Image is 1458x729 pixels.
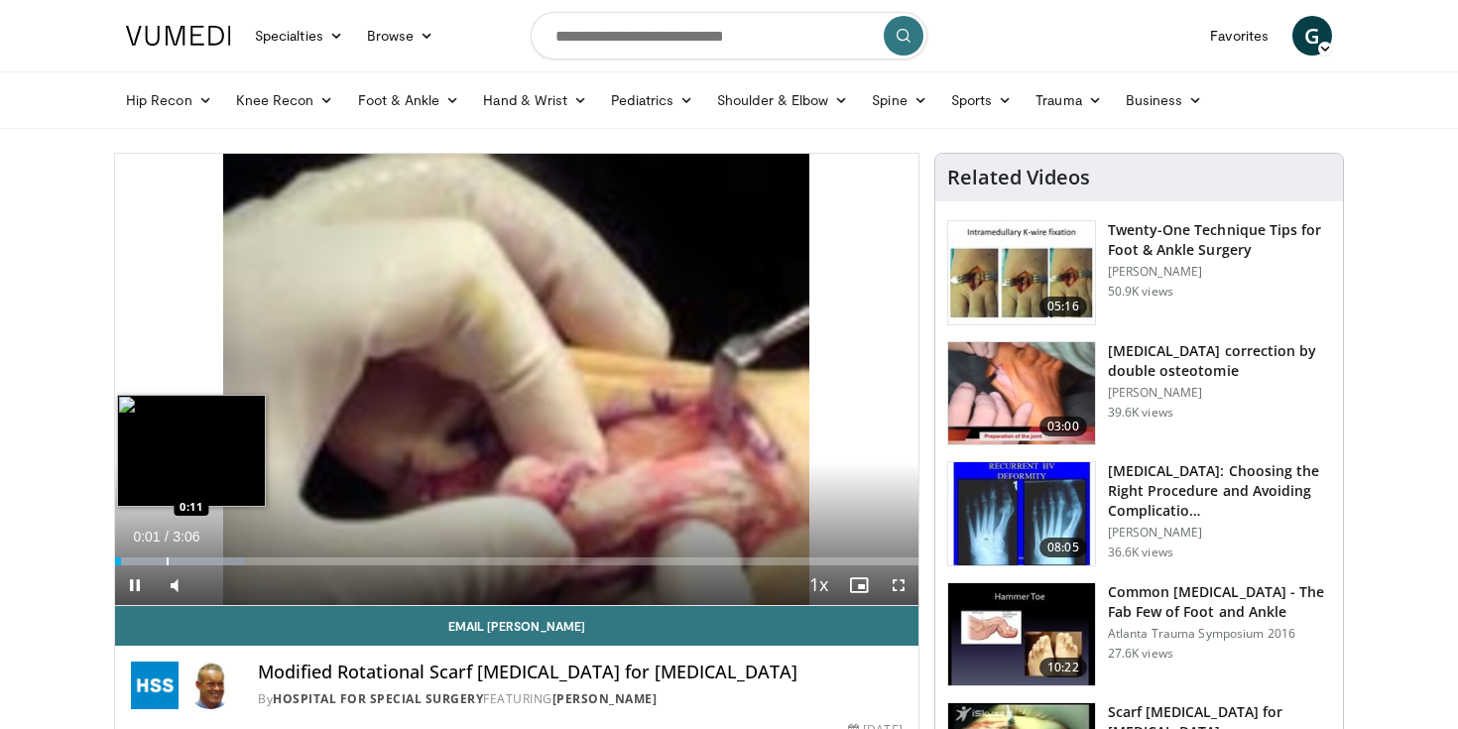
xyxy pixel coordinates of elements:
[947,220,1331,325] a: 05:16 Twenty-One Technique Tips for Foot & Ankle Surgery [PERSON_NAME] 50.9K views
[947,341,1331,446] a: 03:00 [MEDICAL_DATA] correction by double osteotomie [PERSON_NAME] 39.6K views
[948,221,1095,324] img: 6702e58c-22b3-47ce-9497-b1c0ae175c4c.150x105_q85_crop-smart_upscale.jpg
[131,662,179,709] img: Hospital for Special Surgery
[1024,80,1114,120] a: Trauma
[948,583,1095,686] img: 4559c471-f09d-4bda-8b3b-c296350a5489.150x105_q85_crop-smart_upscale.jpg
[243,16,355,56] a: Specialties
[273,690,483,707] a: Hospital for Special Surgery
[1039,538,1087,557] span: 08:05
[1108,220,1331,260] h3: Twenty-One Technique Tips for Foot & Ankle Surgery
[117,395,266,507] img: image.jpeg
[1292,16,1332,56] a: G
[173,529,199,545] span: 3:06
[531,12,927,60] input: Search topics, interventions
[258,662,903,683] h4: Modified Rotational Scarf [MEDICAL_DATA] for [MEDICAL_DATA]
[155,565,194,605] button: Mute
[1108,525,1331,541] p: [PERSON_NAME]
[115,154,918,606] video-js: Video Player
[1039,417,1087,436] span: 03:00
[1198,16,1280,56] a: Favorites
[471,80,599,120] a: Hand & Wrist
[126,26,231,46] img: VuMedi Logo
[839,565,879,605] button: Enable picture-in-picture mode
[115,557,918,565] div: Progress Bar
[552,690,658,707] a: [PERSON_NAME]
[346,80,472,120] a: Foot & Ankle
[1108,461,1331,521] h3: [MEDICAL_DATA]: Choosing the Right Procedure and Avoiding Complicatio…
[258,690,903,708] div: By FEATURING
[1108,545,1173,560] p: 36.6K views
[355,16,446,56] a: Browse
[115,606,918,646] a: Email [PERSON_NAME]
[599,80,705,120] a: Pediatrics
[1108,646,1173,662] p: 27.6K views
[224,80,346,120] a: Knee Recon
[115,565,155,605] button: Pause
[165,529,169,545] span: /
[1108,341,1331,381] h3: [MEDICAL_DATA] correction by double osteotomie
[1108,626,1331,642] p: Atlanta Trauma Symposium 2016
[1108,284,1173,300] p: 50.9K views
[1108,582,1331,622] h3: Common [MEDICAL_DATA] - The Fab Few of Foot and Ankle
[860,80,938,120] a: Spine
[1039,297,1087,316] span: 05:16
[948,462,1095,565] img: 3c75a04a-ad21-4ad9-966a-c963a6420fc5.150x105_q85_crop-smart_upscale.jpg
[879,565,918,605] button: Fullscreen
[947,582,1331,687] a: 10:22 Common [MEDICAL_DATA] - The Fab Few of Foot and Ankle Atlanta Trauma Symposium 2016 27.6K v...
[186,662,234,709] img: Avatar
[948,342,1095,445] img: 294729_0000_1.png.150x105_q85_crop-smart_upscale.jpg
[947,461,1331,566] a: 08:05 [MEDICAL_DATA]: Choosing the Right Procedure and Avoiding Complicatio… [PERSON_NAME] 36.6K ...
[1108,385,1331,401] p: [PERSON_NAME]
[114,80,224,120] a: Hip Recon
[1108,405,1173,421] p: 39.6K views
[705,80,860,120] a: Shoulder & Elbow
[939,80,1025,120] a: Sports
[1114,80,1215,120] a: Business
[133,529,160,545] span: 0:01
[799,565,839,605] button: Playback Rate
[1039,658,1087,677] span: 10:22
[947,166,1090,189] h4: Related Videos
[1108,264,1331,280] p: [PERSON_NAME]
